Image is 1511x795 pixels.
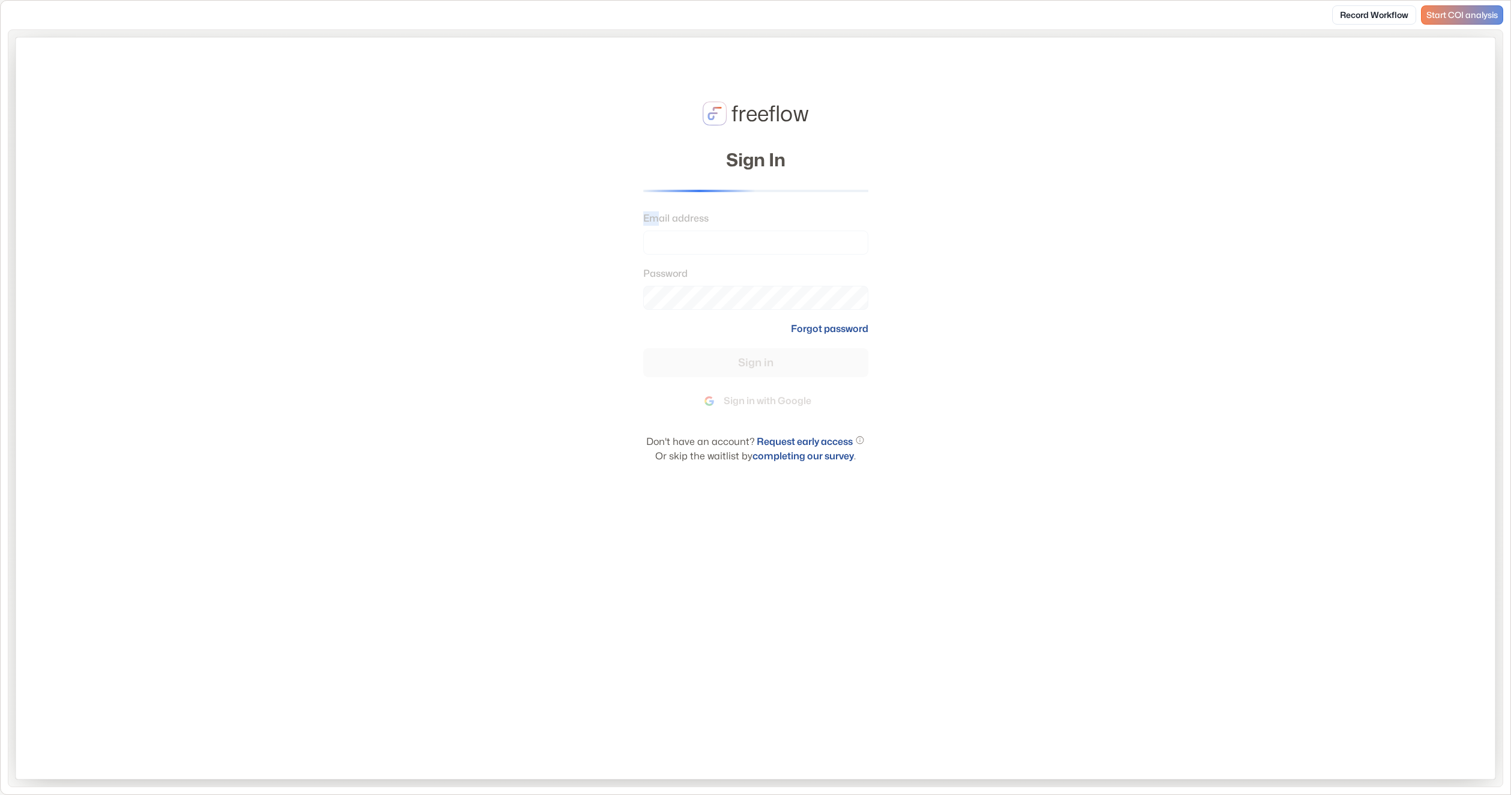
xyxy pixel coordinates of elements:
label: Password [643,267,861,281]
a: completing our survey [752,450,854,462]
a: Request early access [757,436,853,447]
label: Email address [643,211,861,226]
h2: Sign In [726,149,786,171]
p: Don't have an account? Or skip the waitlist by . [643,435,868,464]
a: Record Workflow [1332,5,1416,25]
a: Start COI analysis [1421,5,1503,25]
a: Forgot password [791,322,868,336]
span: Start COI analysis [1426,10,1498,20]
p: freeflow [731,97,808,130]
button: Sign in [643,348,868,377]
button: Sign in with Google [643,387,868,416]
